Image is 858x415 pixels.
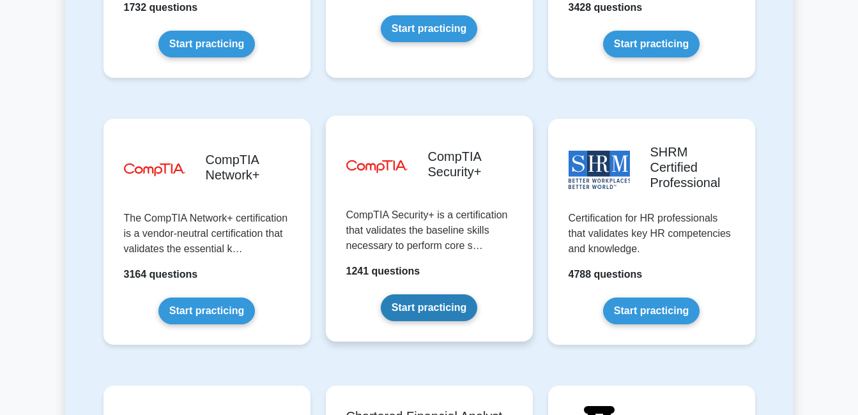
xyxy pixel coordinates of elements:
a: Start practicing [381,15,477,42]
a: Start practicing [158,298,255,324]
a: Start practicing [603,298,700,324]
a: Start practicing [158,31,255,57]
a: Start practicing [603,31,700,57]
a: Start practicing [381,294,477,321]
